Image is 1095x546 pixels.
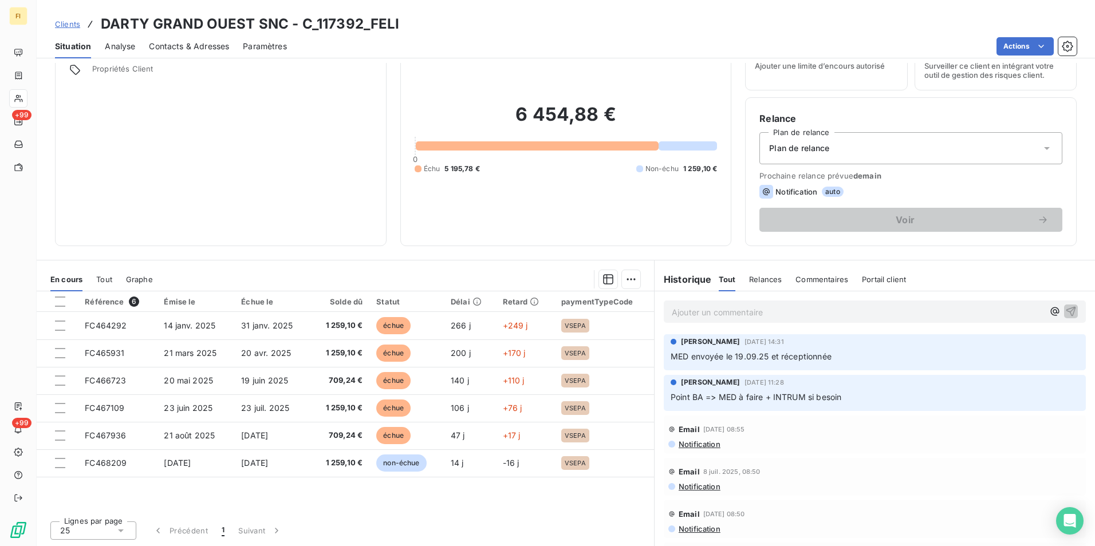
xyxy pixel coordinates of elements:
[60,525,70,536] span: 25
[164,321,215,330] span: 14 janv. 2025
[85,375,126,385] span: FC466723
[105,41,135,52] span: Analyse
[681,377,740,387] span: [PERSON_NAME]
[853,171,881,180] span: demain
[678,440,720,449] span: Notification
[671,392,841,402] span: Point BA => MED à faire + INTRUM si besoin
[745,379,784,386] span: [DATE] 11:28
[376,427,411,444] span: échue
[164,430,215,440] span: 21 août 2025
[129,296,139,307] span: 6
[164,403,212,413] span: 23 juin 2025
[55,19,80,29] span: Clients
[565,460,586,466] span: VSEPA
[317,430,363,441] span: 709,24 €
[444,164,480,174] span: 5 195,78 €
[241,375,288,385] span: 19 juin 2025
[85,458,127,468] span: FC468209
[503,430,521,440] span: +17 j
[822,187,844,197] span: auto
[164,348,216,358] span: 21 mars 2025
[241,430,268,440] span: [DATE]
[681,337,740,347] span: [PERSON_NAME]
[50,275,82,284] span: En cours
[85,296,150,307] div: Référence
[451,348,471,358] span: 200 j
[317,297,363,306] div: Solde dû
[85,348,124,358] span: FC465931
[243,41,287,52] span: Paramètres
[376,345,411,362] span: échue
[1056,507,1084,535] div: Open Intercom Messenger
[317,457,363,469] span: 1 259,10 €
[415,103,718,137] h2: 6 454,88 €
[996,37,1054,56] button: Actions
[317,402,363,414] span: 1 259,10 €
[503,403,522,413] span: +76 j
[565,377,586,384] span: VSEPA
[12,418,31,428] span: +99
[376,399,411,417] span: échue
[503,297,547,306] div: Retard
[775,187,817,196] span: Notification
[773,215,1037,224] span: Voir
[413,155,417,164] span: 0
[164,375,213,385] span: 20 mai 2025
[55,41,91,52] span: Situation
[241,297,304,306] div: Échue le
[451,375,469,385] span: 140 j
[678,524,720,533] span: Notification
[671,351,832,361] span: MED envoyée le 19.09.25 et réceptionnée
[679,467,700,476] span: Email
[451,403,469,413] span: 106 j
[565,432,586,439] span: VSEPA
[145,519,215,543] button: Précédent
[241,321,293,330] span: 31 janv. 2025
[451,458,464,468] span: 14 j
[317,347,363,359] span: 1 259,10 €
[222,525,224,536] span: 1
[759,208,1062,232] button: Voir
[149,41,229,52] span: Contacts & Adresses
[92,64,372,80] span: Propriétés Client
[451,321,471,330] span: 266 j
[565,350,586,357] span: VSEPA
[655,272,712,286] h6: Historique
[795,275,848,284] span: Commentaires
[96,275,112,284] span: Tout
[679,509,700,519] span: Email
[503,348,526,358] span: +170 j
[164,458,191,468] span: [DATE]
[679,425,700,434] span: Email
[683,164,718,174] span: 1 259,10 €
[759,112,1062,125] h6: Relance
[85,321,127,330] span: FC464292
[241,348,291,358] span: 20 avr. 2025
[719,275,736,284] span: Tout
[317,375,363,386] span: 709,24 €
[678,482,720,491] span: Notification
[759,171,1062,180] span: Prochaine relance prévue
[55,18,80,30] a: Clients
[376,454,426,472] span: non-échue
[924,61,1067,80] span: Surveiller ce client en intégrant votre outil de gestion des risques client.
[703,468,761,475] span: 8 juil. 2025, 08:50
[862,275,906,284] span: Portail client
[503,375,525,385] span: +110 j
[376,317,411,334] span: échue
[749,275,782,284] span: Relances
[126,275,153,284] span: Graphe
[755,61,885,70] span: Ajouter une limite d’encours autorisé
[703,426,745,433] span: [DATE] 08:55
[565,405,586,412] span: VSEPA
[561,297,647,306] div: paymentTypeCode
[451,430,465,440] span: 47 j
[164,297,227,306] div: Émise le
[231,519,289,543] button: Suivant
[241,403,289,413] span: 23 juil. 2025
[769,143,829,154] span: Plan de relance
[9,7,27,25] div: FI
[376,372,411,389] span: échue
[645,164,679,174] span: Non-échu
[451,297,489,306] div: Délai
